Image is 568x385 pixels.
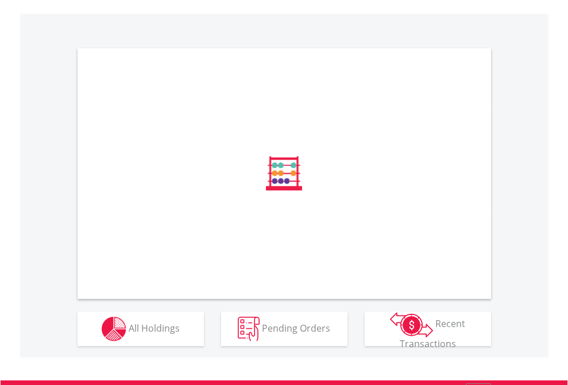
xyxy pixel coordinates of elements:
[221,312,347,346] button: Pending Orders
[262,321,330,334] span: Pending Orders
[238,317,260,341] img: pending_instructions-wht.png
[102,317,126,341] img: holdings-wht.png
[129,321,180,334] span: All Holdings
[365,312,491,346] button: Recent Transactions
[390,312,433,337] img: transactions-zar-wht.png
[78,312,204,346] button: All Holdings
